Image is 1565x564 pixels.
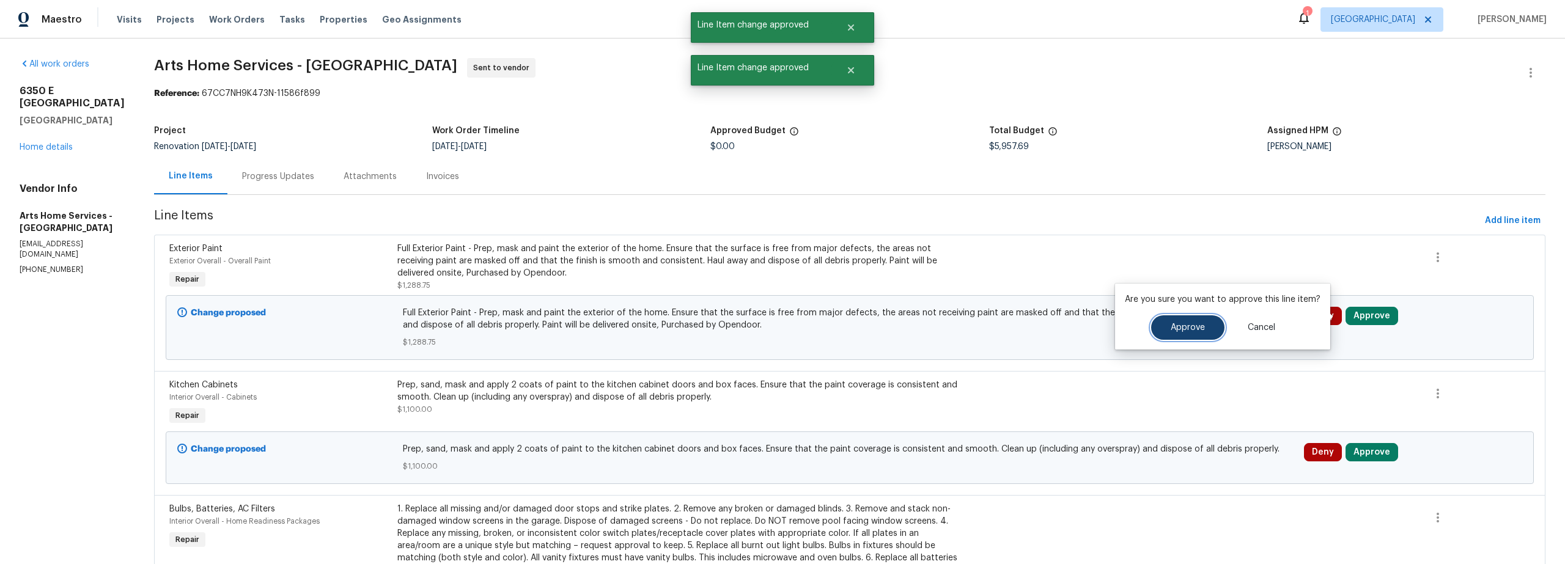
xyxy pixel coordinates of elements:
span: Interior Overall - Cabinets [169,394,257,401]
p: [EMAIL_ADDRESS][DOMAIN_NAME] [20,239,125,260]
span: Work Orders [209,13,265,26]
span: $1,100.00 [403,460,1297,472]
span: [DATE] [202,142,227,151]
h5: Project [154,126,186,135]
span: Repair [171,273,204,285]
button: Approve [1346,307,1398,325]
span: [DATE] [432,142,458,151]
div: [PERSON_NAME] [1267,142,1545,151]
span: Prep, sand, mask and apply 2 coats of paint to the kitchen cabinet doors and box faces. Ensure th... [403,443,1297,455]
span: The total cost of line items that have been proposed by Opendoor. This sum includes line items th... [1048,126,1058,142]
span: Full Exterior Paint - Prep, mask and paint the exterior of the home. Ensure that the surface is f... [403,307,1297,331]
button: Approve [1346,443,1398,461]
h5: Total Budget [989,126,1044,135]
div: Progress Updates [242,170,314,183]
span: Sent to vendor [473,62,534,74]
span: - [432,142,487,151]
span: [PERSON_NAME] [1473,13,1547,26]
p: Are you sure you want to approve this line item? [1125,293,1320,306]
span: Repair [171,409,204,422]
button: Approve [1151,315,1224,340]
div: Full Exterior Paint - Prep, mask and paint the exterior of the home. Ensure that the surface is f... [397,243,960,279]
h4: Vendor Info [20,183,125,195]
span: Line Item change approved [691,12,831,38]
span: [DATE] [230,142,256,151]
span: Interior Overall - Home Readiness Packages [169,518,320,525]
span: $1,288.75 [397,282,430,289]
span: Tasks [279,15,305,24]
span: Cancel [1248,323,1275,332]
h2: 6350 E [GEOGRAPHIC_DATA] [20,85,125,109]
span: $1,288.75 [403,336,1297,348]
span: Line Item change approved [691,55,831,81]
p: [PHONE_NUMBER] [20,265,125,275]
div: 67CC7NH9K473N-11586f899 [154,87,1545,100]
span: Bulbs, Batteries, AC Filters [169,505,275,513]
span: $1,100.00 [397,406,432,413]
b: Reference: [154,89,199,98]
h5: Assigned HPM [1267,126,1328,135]
div: Line Items [169,170,213,182]
span: Arts Home Services - [GEOGRAPHIC_DATA] [154,58,457,73]
span: - [202,142,256,151]
span: Maestro [42,13,82,26]
span: Properties [320,13,367,26]
span: [GEOGRAPHIC_DATA] [1331,13,1415,26]
span: Kitchen Cabinets [169,381,238,389]
span: Exterior Overall - Overall Paint [169,257,271,265]
div: Invoices [426,170,459,183]
span: $5,957.69 [989,142,1029,151]
b: Change proposed [191,309,266,317]
span: Projects [156,13,194,26]
span: The total cost of line items that have been approved by both Opendoor and the Trade Partner. This... [789,126,799,142]
h5: Arts Home Services - [GEOGRAPHIC_DATA] [20,210,125,234]
button: Deny [1304,443,1342,461]
span: Exterior Paint [169,244,223,253]
b: Change proposed [191,445,266,453]
button: Cancel [1228,315,1295,340]
span: Add line item [1485,213,1541,229]
span: The hpm assigned to this work order. [1332,126,1342,142]
button: Add line item [1480,210,1545,232]
div: 1 [1303,7,1311,20]
div: Prep, sand, mask and apply 2 coats of paint to the kitchen cabinet doors and box faces. Ensure th... [397,379,960,403]
h5: [GEOGRAPHIC_DATA] [20,114,125,126]
span: [DATE] [461,142,487,151]
button: Close [831,15,871,40]
span: Renovation [154,142,256,151]
span: Repair [171,533,204,546]
div: Attachments [344,170,397,183]
a: All work orders [20,60,89,68]
h5: Work Order Timeline [432,126,520,135]
span: Visits [117,13,142,26]
span: Line Items [154,210,1480,232]
a: Home details [20,143,73,152]
h5: Approved Budget [710,126,786,135]
span: Approve [1171,323,1205,332]
span: Geo Assignments [382,13,462,26]
button: Close [831,58,871,82]
span: $0.00 [710,142,735,151]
